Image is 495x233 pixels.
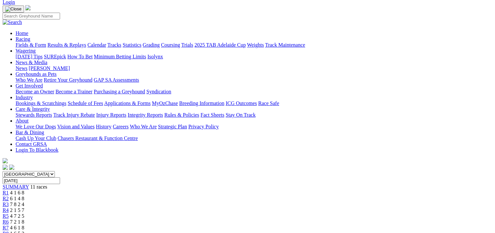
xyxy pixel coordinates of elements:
a: GAP SA Assessments [94,77,139,83]
a: News & Media [16,60,47,65]
a: Strategic Plan [158,124,187,129]
a: Weights [247,42,264,48]
input: Search [3,13,60,19]
a: Isolynx [147,54,163,59]
img: logo-grsa-white.png [3,158,8,163]
a: Industry [16,95,33,100]
a: Privacy Policy [188,124,219,129]
span: 6 1 4 8 [10,196,24,201]
a: Calendar [87,42,106,48]
a: R2 [3,196,9,201]
a: Trials [181,42,193,48]
a: R4 [3,207,9,213]
a: Who We Are [16,77,43,83]
a: Vision and Values [57,124,94,129]
a: Racing [16,36,30,42]
a: Bar & Dining [16,130,44,135]
a: History [96,124,111,129]
a: SUMMARY [3,184,29,190]
a: Grading [143,42,160,48]
a: R1 [3,190,9,195]
div: Industry [16,100,492,106]
a: Chasers Restaurant & Function Centre [57,135,138,141]
span: 4 7 2 5 [10,213,24,219]
a: Cash Up Your Club [16,135,56,141]
a: Home [16,30,28,36]
a: Wagering [16,48,36,53]
div: Care & Integrity [16,112,492,118]
a: About [16,118,29,123]
a: [DATE] Tips [16,54,43,59]
a: Track Maintenance [265,42,305,48]
a: [PERSON_NAME] [29,65,70,71]
a: Fact Sheets [201,112,224,118]
div: Greyhounds as Pets [16,77,492,83]
a: Statistics [123,42,142,48]
a: R5 [3,213,9,219]
img: facebook.svg [3,165,8,170]
a: ICG Outcomes [226,100,257,106]
div: Wagering [16,54,492,60]
img: Close [5,6,21,12]
a: Login To Blackbook [16,147,58,153]
a: Injury Reports [96,112,126,118]
a: Get Involved [16,83,43,88]
a: Greyhounds as Pets [16,71,56,77]
a: Rules & Policies [164,112,199,118]
a: We Love Our Dogs [16,124,56,129]
a: Syndication [146,89,171,94]
a: MyOzChase [152,100,178,106]
a: Fields & Form [16,42,46,48]
a: News [16,65,27,71]
span: 11 races [30,184,47,190]
a: R6 [3,219,9,225]
a: Stay On Track [226,112,255,118]
span: 2 1 5 7 [10,207,24,213]
a: Contact GRSA [16,141,47,147]
a: Who We Are [130,124,157,129]
a: Minimum Betting Limits [94,54,146,59]
a: Integrity Reports [128,112,163,118]
a: Race Safe [258,100,279,106]
a: 2025 TAB Adelaide Cup [194,42,246,48]
a: Become a Trainer [56,89,93,94]
img: twitter.svg [9,165,14,170]
a: How To Bet [68,54,93,59]
input: Select date [3,177,60,184]
a: Bookings & Scratchings [16,100,66,106]
img: logo-grsa-white.png [25,5,31,10]
a: R3 [3,202,9,207]
a: Breeding Information [179,100,224,106]
a: Purchasing a Greyhound [94,89,145,94]
a: Retire Your Greyhound [44,77,93,83]
a: SUREpick [44,54,66,59]
img: Search [3,19,22,25]
a: Become an Owner [16,89,54,94]
div: Racing [16,42,492,48]
span: 4 6 1 8 [10,225,24,230]
button: Toggle navigation [3,6,24,13]
a: Results & Replays [47,42,86,48]
a: Careers [113,124,129,129]
a: Schedule of Fees [68,100,103,106]
div: Bar & Dining [16,135,492,141]
span: 7 8 2 4 [10,202,24,207]
a: Care & Integrity [16,106,50,112]
div: About [16,124,492,130]
a: Track Injury Rebate [53,112,95,118]
a: R7 [3,225,9,230]
a: Applications & Forms [104,100,151,106]
div: News & Media [16,65,492,71]
span: 7 2 1 8 [10,219,24,225]
a: Tracks [107,42,121,48]
span: 4 1 6 8 [10,190,24,195]
a: Stewards Reports [16,112,52,118]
